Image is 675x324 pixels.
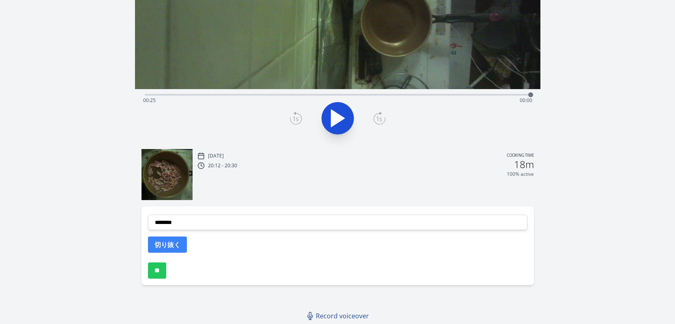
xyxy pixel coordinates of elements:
img: 250818111252_thumb.jpeg [141,149,193,200]
a: Record voiceover [303,308,374,324]
span: 00:00 [520,97,532,104]
span: Record voiceover [316,311,369,321]
h2: 18m [514,160,534,169]
p: 100% active [507,171,534,177]
p: Cooking time [507,152,534,160]
p: 20:12 - 20:30 [208,162,237,169]
p: [DATE] [208,153,224,159]
button: 切り抜く [148,237,187,253]
span: 00:25 [143,97,156,104]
